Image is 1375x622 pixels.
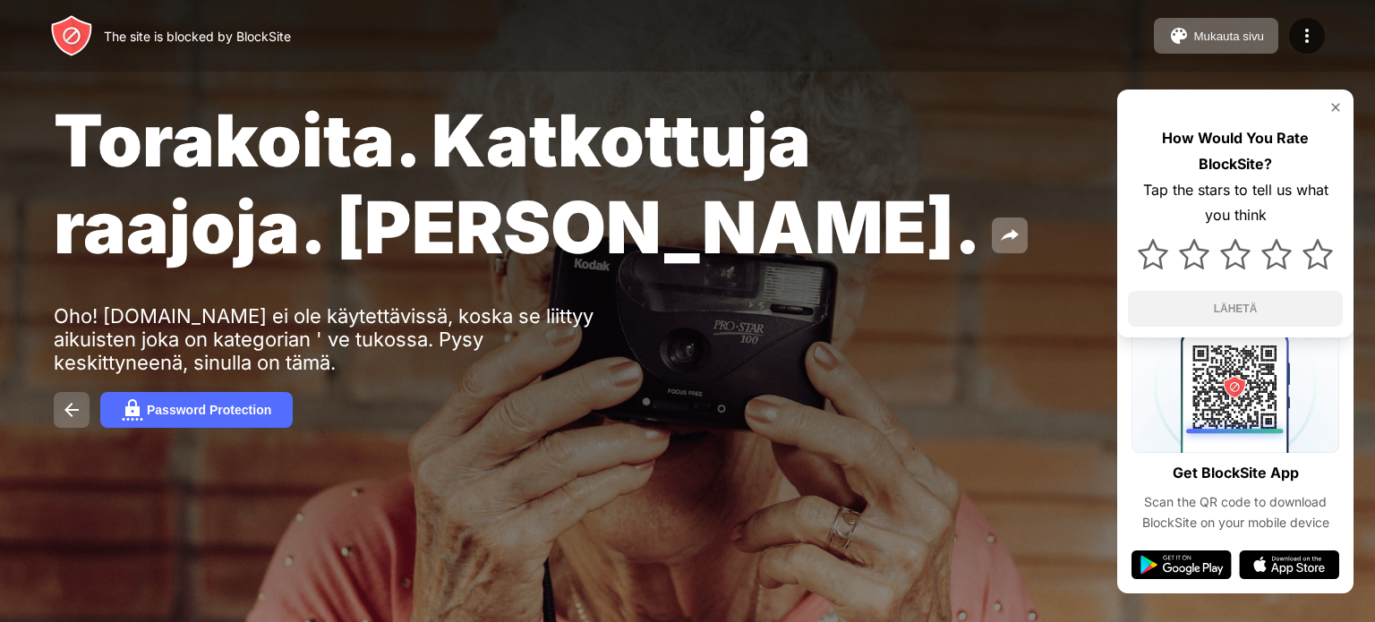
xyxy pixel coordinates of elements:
img: share.svg [999,225,1021,246]
img: app-store.svg [1239,550,1339,579]
img: star.svg [1302,239,1333,269]
div: Mukauta sivu [1193,30,1264,43]
img: star.svg [1261,239,1292,269]
img: star.svg [1220,239,1251,269]
img: star.svg [1138,239,1168,269]
div: Tap the stars to tell us what you think [1128,177,1343,229]
img: rate-us-close.svg [1328,100,1343,115]
div: The site is blocked by BlockSite [104,29,291,44]
img: back.svg [61,399,82,421]
button: LÄHETÄ [1128,291,1343,327]
img: pallet.svg [1168,25,1190,47]
img: star.svg [1179,239,1209,269]
button: Password Protection [100,392,293,428]
img: menu-icon.svg [1296,25,1318,47]
div: Oho! [DOMAIN_NAME] ei ole käytettävissä, koska se liittyy aikuisten joka on kategorian ' ve tukos... [54,304,607,374]
img: google-play.svg [1132,550,1232,579]
button: Mukauta sivu [1154,18,1278,54]
img: password.svg [122,399,143,421]
img: header-logo.svg [50,14,93,57]
div: Password Protection [147,403,271,417]
div: How Would You Rate BlockSite? [1128,125,1343,177]
span: Torakoita. Katkottuja raajoja. [PERSON_NAME]. [54,97,981,270]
